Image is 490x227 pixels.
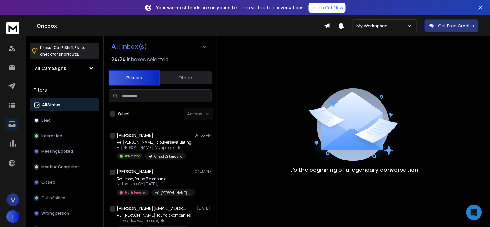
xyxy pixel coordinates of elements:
[30,176,99,189] button: Closed
[30,62,99,75] button: All Campaigns
[425,19,479,32] button: Get Free Credits
[30,86,99,95] h3: Filters
[117,176,194,181] p: Re: Leone, found 3 companies
[6,210,19,223] button: T
[41,118,51,123] p: Lead
[160,71,212,85] button: Others
[309,3,346,13] a: Reach Out Now
[311,5,344,11] p: Reach Out Now
[127,56,168,63] h3: Inboxes selected
[111,56,126,63] span: 24 / 24
[41,164,80,170] p: Meeting Completed
[41,195,65,201] p: Out of office
[41,133,62,139] p: Interested
[117,205,188,212] h1: [PERSON_NAME][EMAIL_ADDRESS][DOMAIN_NAME]
[30,114,99,127] button: Lead
[118,111,130,117] label: Select
[111,43,147,50] h1: All Inbox(s)
[6,22,19,34] img: logo
[154,154,182,159] p: Cliead Ontairo 2nd
[30,207,99,220] button: Wrong person
[125,154,140,159] p: Interested
[194,133,212,138] p: 04:53 PM
[156,5,304,11] p: – Turn visits into conversations
[53,44,80,51] span: Ctrl + Shift + k
[125,190,146,195] p: Not Interested
[117,218,191,223] p: I forwarded your message to
[41,211,69,216] p: Wrong person
[466,205,482,220] div: Open Intercom Messenger
[109,70,160,86] button: Primary
[30,98,99,111] button: All Status
[195,169,212,174] p: 04:37 PM
[117,169,153,175] h1: [PERSON_NAME]
[117,140,191,145] p: Re: [PERSON_NAME], 3 buyers evaluating
[42,102,60,108] p: All Status
[30,191,99,204] button: Out of office
[30,160,99,173] button: Meeting Completed
[357,23,391,29] p: My Workspace
[37,22,324,30] h1: Onebox
[117,132,153,139] h1: [PERSON_NAME]
[117,213,191,218] p: RE: [PERSON_NAME], found 3 companies
[161,191,192,195] p: [PERSON_NAME], [GEOGRAPHIC_DATA] ([GEOGRAPHIC_DATA])
[438,23,474,29] p: Get Free Credits
[30,145,99,158] button: Meeting Booked
[289,165,419,174] p: It’s the beginning of a legendary conversation
[40,45,86,57] p: Press to check for shortcuts.
[35,65,66,72] h1: All Campaigns
[117,181,194,187] p: No thanks > On [DATE],
[41,180,55,185] p: Closed
[30,129,99,142] button: Interested
[41,149,73,154] p: Meeting Booked
[117,145,191,150] p: Hi [PERSON_NAME], My apologies for
[156,5,237,11] strong: Your warmest leads are on your site
[197,206,212,211] p: [DATE]
[106,40,213,53] button: All Inbox(s)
